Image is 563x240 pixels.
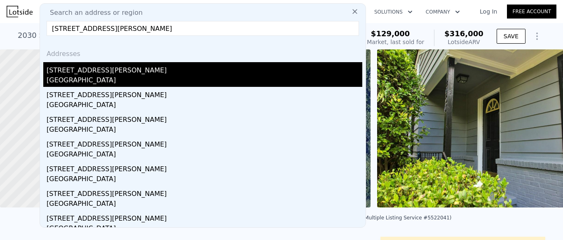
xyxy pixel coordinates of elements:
[7,6,33,17] img: Lotside
[507,5,556,19] a: Free Account
[47,186,362,199] div: [STREET_ADDRESS][PERSON_NAME]
[47,161,362,174] div: [STREET_ADDRESS][PERSON_NAME]
[47,199,362,210] div: [GEOGRAPHIC_DATA]
[47,125,362,136] div: [GEOGRAPHIC_DATA]
[470,7,507,16] a: Log In
[368,5,419,19] button: Solutions
[444,38,483,46] div: Lotside ARV
[47,149,362,161] div: [GEOGRAPHIC_DATA]
[47,224,362,235] div: [GEOGRAPHIC_DATA]
[18,30,209,41] div: 2030 Settle Cir SE , [GEOGRAPHIC_DATA] , GA 30316
[43,42,362,62] div: Addresses
[444,29,483,38] span: $316,000
[47,87,362,100] div: [STREET_ADDRESS][PERSON_NAME]
[357,38,424,46] div: Off Market, last sold for
[47,21,359,36] input: Enter an address, city, region, neighborhood or zip code
[419,5,467,19] button: Company
[47,75,362,87] div: [GEOGRAPHIC_DATA]
[47,112,362,125] div: [STREET_ADDRESS][PERSON_NAME]
[529,28,545,44] button: Show Options
[47,136,362,149] div: [STREET_ADDRESS][PERSON_NAME]
[43,8,143,18] span: Search an address or region
[47,62,362,75] div: [STREET_ADDRESS][PERSON_NAME]
[47,100,362,112] div: [GEOGRAPHIC_DATA]
[371,29,410,38] span: $129,000
[47,210,362,224] div: [STREET_ADDRESS][PERSON_NAME]
[497,29,525,44] button: SAVE
[47,174,362,186] div: [GEOGRAPHIC_DATA]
